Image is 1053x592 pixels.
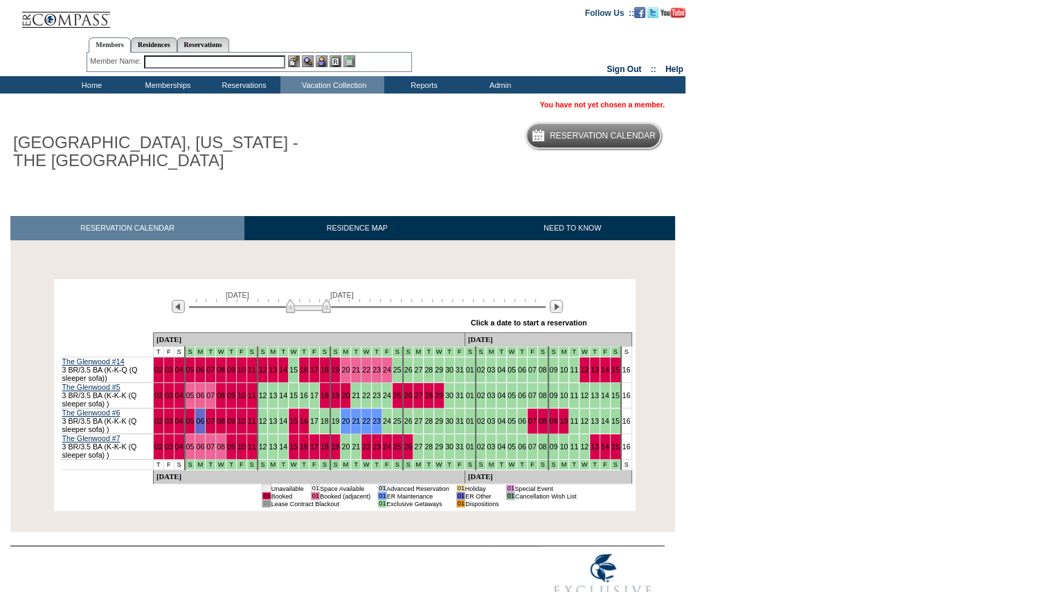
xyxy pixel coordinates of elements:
[154,442,163,451] a: 02
[237,391,246,400] a: 10
[175,442,183,451] a: 04
[486,347,496,357] td: Jackson - Fall 2025
[548,347,559,357] td: Jackson - Fall 2025
[165,366,173,374] a: 03
[332,366,340,374] a: 19
[372,347,382,357] td: Jackson - Fall 2025
[153,333,465,347] td: [DATE]
[435,442,443,451] a: 29
[362,442,370,451] a: 22
[372,460,382,470] td: Jackson - Fall 2025
[434,347,444,357] td: Jackson - Fall 2025
[154,366,163,374] a: 02
[351,347,361,357] td: Jackson - Fall 2025
[268,347,278,357] td: Jackson - Fall 2025
[206,366,215,374] a: 07
[456,391,464,400] a: 31
[154,417,163,425] a: 02
[330,55,341,67] img: Reservations
[279,417,287,425] a: 14
[206,347,216,357] td: Jackson - Fall 2025
[528,417,537,425] a: 07
[269,417,277,425] a: 13
[424,442,433,451] a: 28
[175,366,183,374] a: 04
[435,417,443,425] a: 29
[321,366,329,374] a: 18
[10,131,321,173] h1: [GEOGRAPHIC_DATA], [US_STATE] - THE [GEOGRAPHIC_DATA]
[310,417,318,425] a: 17
[550,300,563,313] img: Next
[61,434,154,460] td: 3 BR/3.5 BA (K-K-K (Q sleeper sofa) )
[381,347,392,357] td: Jackson - Fall 2025
[352,366,360,374] a: 21
[372,391,381,400] a: 23
[424,347,434,357] td: Jackson - Fall 2025
[570,391,578,400] a: 11
[341,460,351,470] td: Jackson - Fall 2025
[469,216,675,240] a: NEED TO KNOW
[497,442,505,451] a: 04
[196,366,204,374] a: 06
[269,442,277,451] a: 13
[227,417,235,425] a: 09
[217,366,225,374] a: 08
[236,347,246,357] td: Jackson - Fall 2025
[175,417,183,425] a: 04
[487,417,495,425] a: 03
[591,417,599,425] a: 13
[540,100,665,109] span: You have not yet chosen a member.
[288,55,300,67] img: b_edit.gif
[186,442,195,451] a: 05
[289,391,298,400] a: 15
[341,391,350,400] a: 20
[227,442,235,451] a: 09
[310,442,318,451] a: 17
[185,347,195,357] td: Jackson - Fall 2025
[258,460,268,470] td: Jackson - Fall 2025
[165,442,173,451] a: 03
[278,347,289,357] td: Jackson - Fall 2025
[550,417,558,425] a: 09
[383,442,391,451] a: 24
[195,347,206,357] td: Jackson - Fall 2025
[321,442,329,451] a: 18
[487,391,495,400] a: 03
[186,391,195,400] a: 05
[236,460,246,470] td: Jackson - Fall 2025
[622,366,631,374] a: 16
[466,366,474,374] a: 01
[206,442,215,451] a: 07
[268,460,278,470] td: Jackson - Fall 2025
[206,391,215,400] a: 07
[507,417,516,425] a: 05
[383,417,391,425] a: 24
[310,366,318,374] a: 17
[601,366,609,374] a: 14
[651,64,656,74] span: ::
[319,460,330,470] td: Jackson - Fall 2025
[601,442,609,451] a: 14
[248,417,256,425] a: 11
[414,417,422,425] a: 27
[591,391,599,400] a: 13
[550,442,558,451] a: 09
[383,366,391,374] a: 24
[196,417,204,425] a: 06
[477,391,485,400] a: 02
[591,366,599,374] a: 13
[341,366,350,374] a: 20
[61,357,154,383] td: 3 BR/3.5 BA (K-K-Q (Q sleeper sofa))
[466,442,474,451] a: 01
[580,442,588,451] a: 12
[186,366,195,374] a: 05
[299,460,309,470] td: Jackson - Fall 2025
[570,417,578,425] a: 11
[10,216,244,240] a: RESERVATION CALENDAR
[660,8,685,18] img: Subscribe to our YouTube Channel
[611,417,620,425] a: 15
[381,460,392,470] td: Jackson - Fall 2025
[579,347,590,357] td: Jackson - Fall 2025
[393,417,402,425] a: 25
[570,366,578,374] a: 11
